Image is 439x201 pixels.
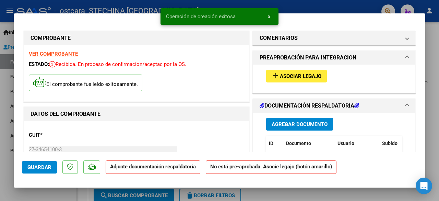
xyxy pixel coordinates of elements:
[272,71,280,80] mat-icon: add
[337,141,354,146] span: Usuario
[110,164,196,170] strong: Adjunte documentación respaldatoria
[206,160,336,174] strong: No está pre-aprobada. Asocie legajo (botón amarillo)
[49,61,186,67] span: Recibida. En proceso de confirmacion/aceptac por la OS.
[335,136,379,151] datatable-header-cell: Usuario
[27,164,51,170] span: Guardar
[382,141,398,146] span: Subido
[268,13,270,20] span: x
[29,61,49,67] span: ESTADO:
[416,178,432,194] div: Open Intercom Messenger
[29,131,93,139] p: CUIT
[266,136,283,151] datatable-header-cell: ID
[266,70,327,82] button: Asociar Legajo
[31,35,71,41] strong: COMPROBANTE
[262,10,276,23] button: x
[22,161,57,174] button: Guardar
[253,99,415,113] mat-expansion-panel-header: DOCUMENTACIÓN RESPALDATORIA
[253,51,415,65] mat-expansion-panel-header: PREAPROBACIÓN PARA INTEGRACION
[379,136,414,151] datatable-header-cell: Subido
[29,51,78,57] a: VER COMPROBANTE
[260,34,298,42] h1: COMENTARIOS
[269,141,273,146] span: ID
[166,13,236,20] span: Operación de creación exitosa
[260,102,359,110] h1: DOCUMENTACIÓN RESPALDATORIA
[286,141,311,146] span: Documento
[253,31,415,45] mat-expansion-panel-header: COMENTARIOS
[29,75,142,91] p: El comprobante fue leído exitosamente.
[280,73,321,79] span: Asociar Legajo
[272,121,328,127] span: Agregar Documento
[283,136,335,151] datatable-header-cell: Documento
[266,118,333,131] button: Agregar Documento
[260,54,356,62] h1: PREAPROBACIÓN PARA INTEGRACION
[31,111,100,117] strong: DATOS DEL COMPROBANTE
[253,65,415,93] div: PREAPROBACIÓN PARA INTEGRACION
